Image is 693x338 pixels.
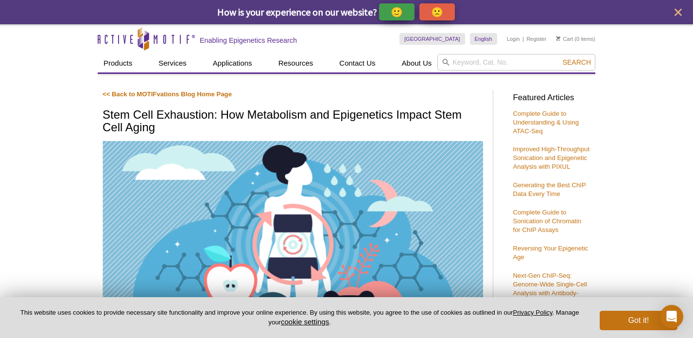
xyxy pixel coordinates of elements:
[513,94,590,102] h3: Featured Articles
[660,305,683,328] div: Open Intercom Messenger
[103,141,483,321] img: Stem Cell Exhaustion
[513,309,552,316] a: Privacy Policy
[672,6,684,18] button: close
[556,36,560,41] img: Your Cart
[600,311,677,330] button: Got it!
[153,54,192,72] a: Services
[513,145,589,170] a: Improved High-Throughput Sonication and Epigenetic Analysis with PIXUL
[207,54,258,72] a: Applications
[200,36,297,45] h2: Enabling Epigenetics Research
[103,90,232,98] a: << Back to MOTIFvations Blog Home Page
[556,33,595,45] li: (0 items)
[513,110,579,135] a: Complete Guide to Understanding & Using ATAC-Seq
[281,318,329,326] button: cookie settings
[563,58,591,66] span: Search
[396,54,438,72] a: About Us
[513,245,588,261] a: Reversing Your Epigenetic Age
[273,54,319,72] a: Resources
[217,6,377,18] span: How is your experience on our website?
[522,33,524,45] li: |
[513,209,581,233] a: Complete Guide to Sonication of Chromatin for ChIP Assays
[333,54,381,72] a: Contact Us
[103,108,483,135] h1: Stem Cell Exhaustion: How Metabolism and Epigenetics Impact Stem Cell Aging
[391,6,403,18] p: 🙂
[556,36,573,42] a: Cart
[437,54,595,71] input: Keyword, Cat. No.
[507,36,520,42] a: Login
[513,181,586,197] a: Generating the Best ChIP Data Every Time
[399,33,465,45] a: [GEOGRAPHIC_DATA]
[16,308,584,327] p: This website uses cookies to provide necessary site functionality and improve your online experie...
[431,6,443,18] p: 🙁
[98,54,138,72] a: Products
[513,272,587,314] a: Next-Gen ChIP-Seq: Genome-Wide Single-Cell Analysis with Antibody-Guided Chromatin Tagmentation M...
[526,36,546,42] a: Register
[560,58,594,67] button: Search
[470,33,497,45] a: English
